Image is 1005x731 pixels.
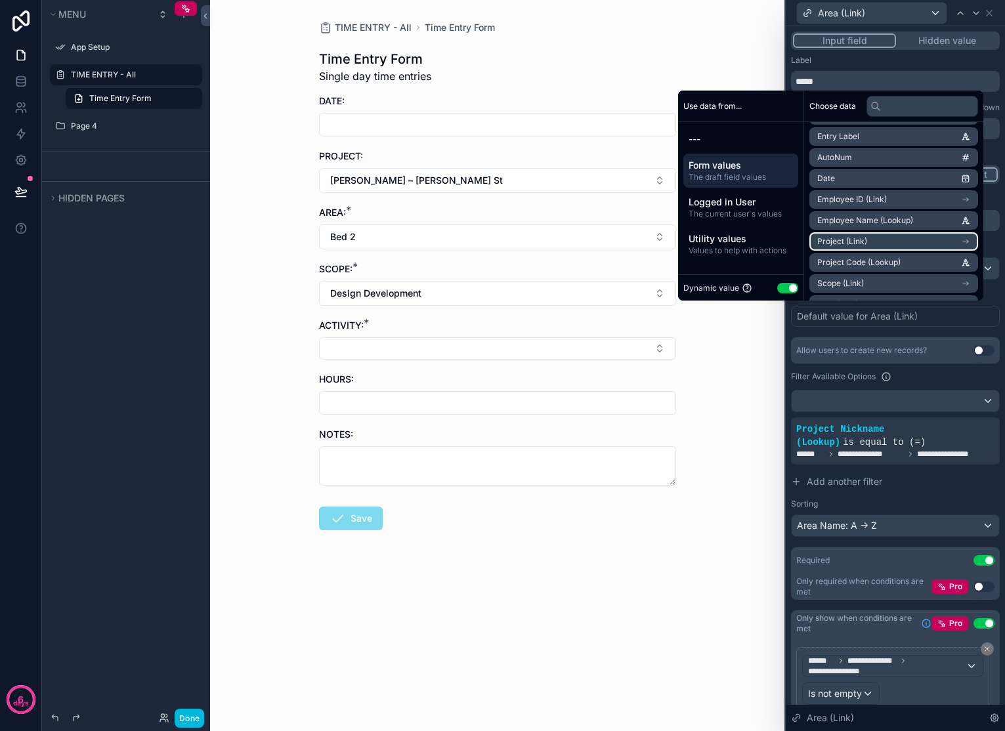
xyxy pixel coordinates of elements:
span: Dynamic value [683,283,739,293]
p: days [13,698,29,709]
button: Input field [793,33,896,48]
span: Utility values [689,232,793,245]
div: Allow users to create new records? [796,345,927,356]
button: Select Button [319,224,676,249]
a: TIME ENTRY - All [319,21,412,34]
span: Pro [949,581,962,592]
button: Select Button [319,168,676,193]
button: Select Button [319,281,676,306]
span: Pro [949,618,962,629]
label: Page 4 [71,121,194,131]
span: HOURS: [319,373,354,385]
div: Required [796,555,830,566]
span: AREA: [319,207,346,218]
span: Add another filter [807,475,882,488]
span: [PERSON_NAME] – [PERSON_NAME] St [330,174,503,187]
span: Bed 2 [330,230,356,243]
button: Add another filter [791,470,1000,493]
div: Only required when conditions are met [796,576,931,597]
span: ACTIVITY: [319,320,364,331]
button: Hidden pages [47,189,197,207]
span: Only show when conditions are met [796,613,916,634]
span: Time Entry Form [89,93,152,104]
div: Default value for Area (Link) [797,310,918,323]
button: Is not empty [802,682,880,705]
span: Values to help with actions [689,245,793,256]
div: Area Name: A -> Z [792,515,999,536]
label: App Setup [71,42,194,52]
button: Area Name: A -> Z [791,514,1000,537]
label: Label [791,55,811,66]
span: Design Development [330,287,421,300]
a: Time Entry Form [66,88,202,109]
span: Use data from... [683,101,742,112]
span: Area (Link) [818,7,865,20]
button: Area (Link) [796,2,947,24]
span: Logged in User [689,196,793,209]
span: Is not empty [808,687,862,700]
button: Menu [47,5,150,24]
label: Sorting [791,499,818,509]
button: Select Button [319,337,676,360]
span: TIME ENTRY - All [335,21,412,34]
span: The current user's values [689,209,793,219]
label: Filter Available Options [791,371,876,382]
button: Done [175,709,204,728]
span: The draft field values [689,172,793,182]
button: Hidden value [896,33,998,48]
label: TIME ENTRY - All [71,70,194,80]
a: Time Entry Form [425,21,495,34]
span: SCOPE: [319,263,353,274]
span: is equal to (=) [843,437,926,448]
span: Area (Link) [807,711,854,724]
span: --- [689,133,793,146]
span: Hidden pages [58,192,125,203]
span: Choose data [809,101,856,112]
span: Menu [58,9,86,20]
p: 6 [18,693,24,706]
span: PROJECT: [319,150,363,161]
span: Single day time entries [319,68,431,84]
div: scrollable content [678,122,803,266]
span: Form values [689,159,793,172]
span: NOTES: [319,428,353,440]
h1: Time Entry Form [319,50,431,68]
span: DATE: [319,95,345,106]
span: Project Nickname (Lookup) [796,424,884,448]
